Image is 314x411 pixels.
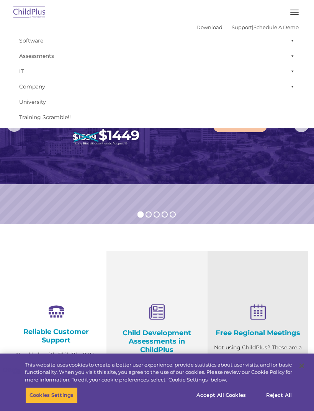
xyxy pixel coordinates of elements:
a: Download [196,24,222,30]
button: Reject All [255,387,303,403]
a: Company [15,79,299,94]
font: | [196,24,299,30]
a: IT [15,64,299,79]
a: Training Scramble!! [15,110,299,125]
button: Cookies Settings [25,387,78,403]
img: ChildPlus by Procare Solutions [11,3,47,21]
a: Schedule A Demo [253,24,299,30]
div: This website uses cookies to create a better user experience, provide statistics about user visit... [25,361,292,384]
p: Not using ChildPlus? These are a great opportunity to network and learn from ChildPlus users. Fin... [213,343,303,391]
h4: Child Development Assessments in ChildPlus [112,329,201,354]
a: Support [232,24,252,30]
a: Software [15,33,299,48]
a: Assessments [15,48,299,64]
a: University [15,94,299,110]
button: Close [293,357,310,374]
h4: Reliable Customer Support [11,327,101,344]
button: Accept All Cookies [192,387,250,403]
h4: Free Regional Meetings [213,329,303,337]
